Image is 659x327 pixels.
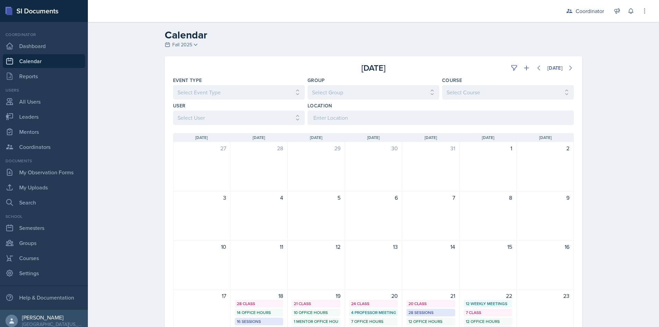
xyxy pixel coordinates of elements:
label: Group [308,77,325,84]
div: 11 [235,243,284,251]
div: School [3,213,85,220]
div: 22 [464,292,512,300]
div: 7 Office Hours [351,318,396,325]
span: [DATE] [367,135,380,141]
div: 27 [177,144,226,152]
div: 20 [349,292,398,300]
div: Documents [3,158,85,164]
span: [DATE] [195,135,208,141]
label: Location [308,102,332,109]
div: 1 [464,144,512,152]
div: 23 [521,292,569,300]
a: Courses [3,251,85,265]
div: 15 [464,243,512,251]
div: 6 [349,194,398,202]
label: Course [442,77,462,84]
div: 28 Sessions [408,310,453,316]
div: 7 Class [466,310,510,316]
div: 4 [235,194,284,202]
div: 14 Office Hours [237,310,281,316]
input: Enter Location [308,110,574,125]
div: 19 [292,292,340,300]
div: 4 Professor Meetings [351,310,396,316]
div: 31 [406,144,455,152]
div: 3 [177,194,226,202]
div: 18 [235,292,284,300]
div: [DATE] [307,62,440,74]
div: 7 [406,194,455,202]
a: My Observation Forms [3,165,85,179]
div: [PERSON_NAME] [22,314,82,321]
span: [DATE] [539,135,552,141]
a: Semesters [3,221,85,235]
a: All Users [3,95,85,108]
span: [DATE] [425,135,437,141]
div: 24 Class [351,301,396,307]
span: Fall 2025 [172,41,192,48]
a: Reports [3,69,85,83]
div: 10 Office Hours [294,310,338,316]
a: Settings [3,266,85,280]
span: [DATE] [310,135,322,141]
label: User [173,102,185,109]
div: [DATE] [547,65,563,71]
div: 12 Office Hours [466,318,510,325]
div: 10 [177,243,226,251]
div: 13 [349,243,398,251]
div: 30 [349,144,398,152]
a: Leaders [3,110,85,124]
a: Coordinators [3,140,85,154]
div: 21 Class [294,301,338,307]
a: My Uploads [3,180,85,194]
a: Groups [3,236,85,250]
div: 16 Sessions [237,318,281,325]
div: 8 [464,194,512,202]
div: 29 [292,144,340,152]
div: 14 [406,243,455,251]
div: 5 [292,194,340,202]
div: Help & Documentation [3,291,85,304]
div: 12 [292,243,340,251]
a: Dashboard [3,39,85,53]
div: 17 [177,292,226,300]
div: 16 [521,243,569,251]
div: 28 Class [237,301,281,307]
div: Coordinator [576,7,604,15]
span: [DATE] [482,135,494,141]
div: 12 Weekly Meetings [466,301,510,307]
div: 21 [406,292,455,300]
div: 28 [235,144,284,152]
a: Calendar [3,54,85,68]
a: Mentors [3,125,85,139]
div: 1 Mentor Office Hour [294,318,338,325]
div: 20 Class [408,301,453,307]
div: 12 Office Hours [408,318,453,325]
div: 2 [521,144,569,152]
h2: Calendar [165,29,582,41]
span: [DATE] [253,135,265,141]
label: Event Type [173,77,202,84]
button: [DATE] [543,62,567,74]
div: Users [3,87,85,93]
a: Search [3,196,85,209]
div: 9 [521,194,569,202]
div: Coordinator [3,32,85,38]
